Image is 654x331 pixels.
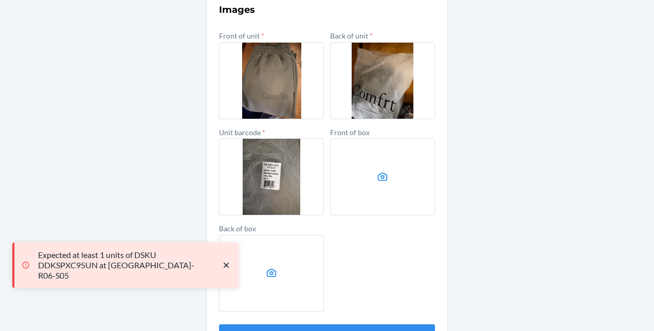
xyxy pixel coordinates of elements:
[219,224,256,233] label: Back of box
[330,31,373,40] label: Back of unit
[219,31,264,40] label: Front of unit
[219,128,265,137] label: Unit barcode
[221,260,231,270] svg: close toast
[38,250,211,281] p: Expected at least 1 units of DSKU DDKSPXC95UN at [GEOGRAPHIC_DATA]-R06-S05
[330,128,370,137] label: Front of box
[219,3,435,16] h3: Images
